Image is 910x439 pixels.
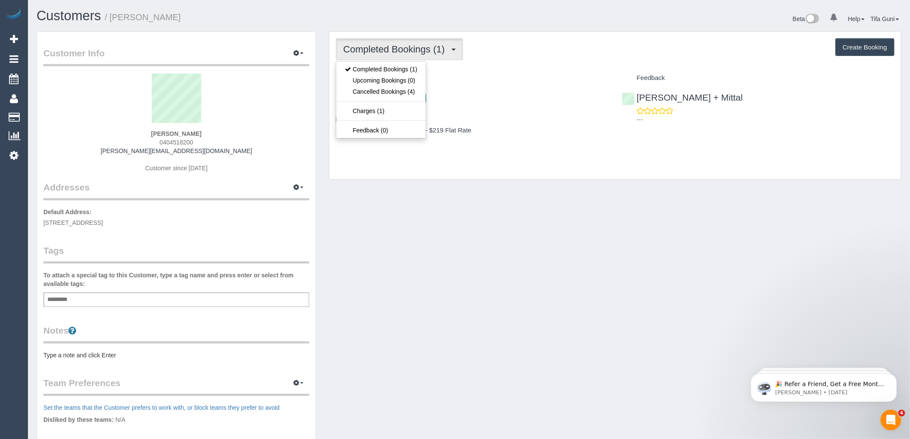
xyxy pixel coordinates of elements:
[848,15,865,22] a: Help
[898,410,905,417] span: 4
[343,44,449,55] span: Completed Bookings (1)
[43,219,103,226] span: [STREET_ADDRESS]
[43,47,309,66] legend: Customer Info
[336,86,426,97] a: Cancelled Bookings (4)
[43,404,280,411] a: Set the teams that the Customer prefers to work with, or block teams they prefer to avoid
[160,139,193,146] span: 0404518200
[793,15,819,22] a: Beta
[336,64,426,75] a: Completed Bookings (1)
[43,244,309,264] legend: Tags
[336,38,463,60] button: Completed Bookings (1)
[336,115,609,123] p: Four Weekly - 5% Off
[836,38,895,56] button: Create Booking
[622,74,895,82] h4: Feedback
[622,92,743,102] a: [PERSON_NAME] + Mittal
[5,9,22,21] img: Automaid Logo
[43,415,114,424] label: Disliked by these teams:
[43,351,309,359] pre: Type a note and click Enter
[738,356,910,416] iframe: Intercom notifications message
[43,324,309,344] legend: Notes
[43,377,309,396] legend: Team Preferences
[637,115,895,124] p: ---
[43,271,309,288] label: To attach a special tag to this Customer, type a tag name and press enter or select from availabl...
[101,147,252,154] a: [PERSON_NAME][EMAIL_ADDRESS][DOMAIN_NAME]
[881,410,901,430] iframe: Intercom live chat
[336,74,609,82] h4: Service
[336,105,426,117] a: Charges (1)
[105,12,181,22] small: / [PERSON_NAME]
[43,208,92,216] label: Default Address:
[37,8,101,23] a: Customers
[151,130,201,137] strong: [PERSON_NAME]
[145,165,208,172] span: Customer since [DATE]
[336,75,426,86] a: Upcoming Bookings (0)
[805,14,819,25] img: New interface
[871,15,899,22] a: Tifa Guni
[115,416,125,423] span: N/A
[336,127,609,134] h4: Four Bedroom Home Cleaning - $219 Flat Rate
[336,125,426,136] a: Feedback (0)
